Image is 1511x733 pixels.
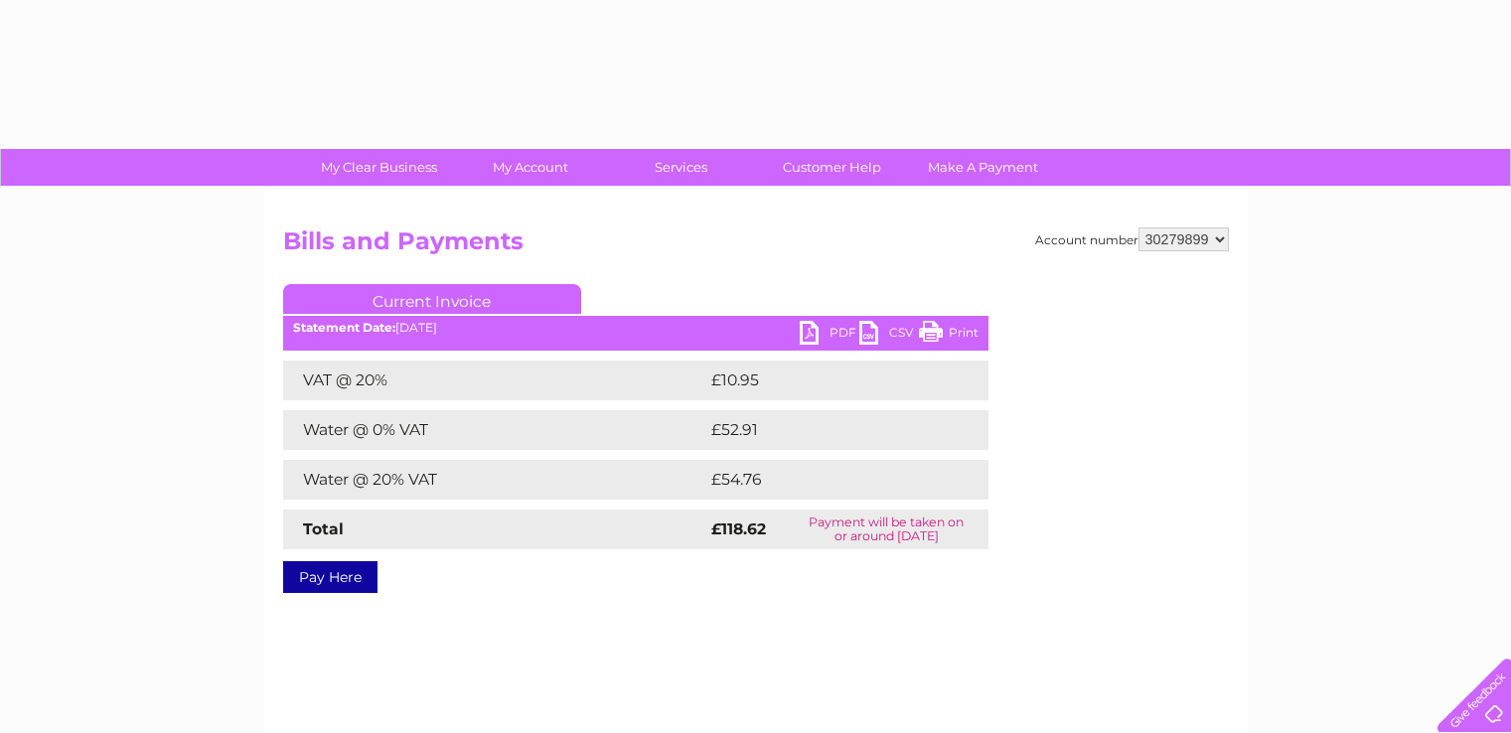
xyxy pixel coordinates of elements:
a: My Account [448,149,612,186]
strong: £118.62 [711,519,766,538]
td: Payment will be taken on or around [DATE] [785,510,987,549]
a: PDF [800,321,859,350]
a: Pay Here [283,561,378,593]
td: £54.76 [706,460,949,500]
a: Customer Help [750,149,914,186]
td: Water @ 20% VAT [283,460,706,500]
td: VAT @ 20% [283,361,706,400]
a: CSV [859,321,919,350]
strong: Total [303,519,344,538]
a: Services [599,149,763,186]
b: Statement Date: [293,320,395,335]
td: Water @ 0% VAT [283,410,706,450]
a: Print [919,321,979,350]
div: Account number [1035,227,1229,251]
td: £52.91 [706,410,947,450]
div: [DATE] [283,321,988,335]
h2: Bills and Payments [283,227,1229,265]
td: £10.95 [706,361,947,400]
a: Make A Payment [901,149,1065,186]
a: Current Invoice [283,284,581,314]
a: My Clear Business [297,149,461,186]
